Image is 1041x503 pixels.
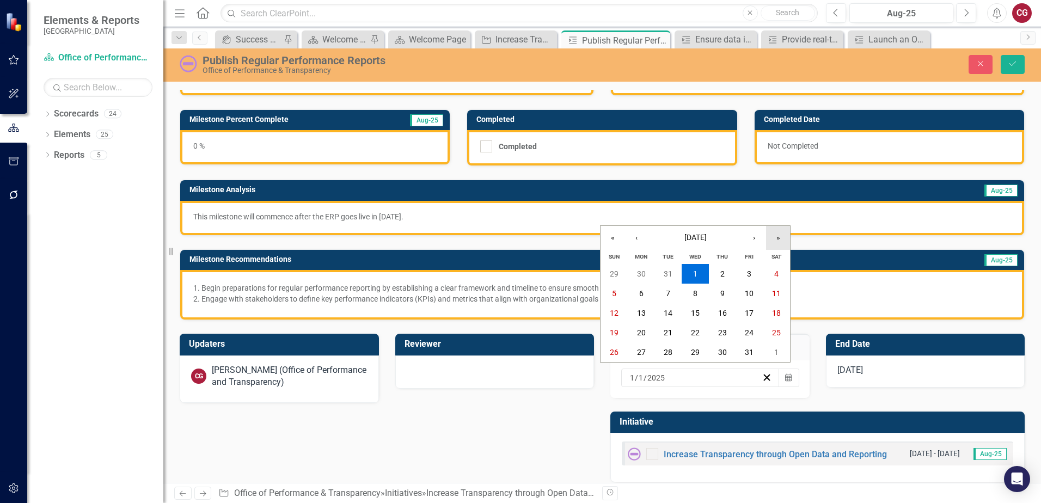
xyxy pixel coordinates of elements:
[745,309,754,317] abbr: January 17, 2025
[601,323,628,342] button: January 19, 2025
[720,269,725,278] abbr: January 2, 2025
[189,255,810,263] h3: Milestone Recommendations
[54,149,84,162] a: Reports
[709,264,736,284] button: January 2, 2025
[426,488,644,498] a: Increase Transparency through Open Data and Reporting
[747,269,751,278] abbr: January 3, 2025
[304,33,368,46] a: Welcome Page
[637,269,646,278] abbr: December 30, 2024
[736,264,763,284] button: January 3, 2025
[221,4,818,23] input: Search ClearPoint...
[628,284,655,303] button: January 6, 2025
[637,348,646,357] abbr: January 27, 2025
[776,8,799,17] span: Search
[664,449,887,459] a: Increase Transparency through Open Data and Reporting
[189,186,735,194] h3: Milestone Analysis
[853,7,950,20] div: Aug-25
[639,289,644,298] abbr: January 6, 2025
[601,303,628,323] button: January 12, 2025
[410,114,443,126] span: Aug-25
[772,328,781,337] abbr: January 25, 2025
[910,449,960,459] small: [DATE] - [DATE]
[201,283,1011,293] p: Begin preparations for regular performance reporting by establishing a clear framework and timeli...
[764,33,841,46] a: Provide real-time updates on County projects, budgets, and key performance metrics
[837,365,863,375] span: [DATE]
[973,448,1007,460] span: Aug-25
[755,130,1024,164] div: Not Completed
[648,226,742,250] button: [DATE]
[774,348,779,357] abbr: February 1, 2025
[189,339,373,349] h3: Updaters
[180,55,197,72] img: Not Started
[709,284,736,303] button: January 9, 2025
[54,108,99,120] a: Scorecards
[682,342,709,362] button: January 29, 2025
[664,328,672,337] abbr: January 21, 2025
[236,33,281,46] div: Success Portal
[647,372,665,383] input: yyyy
[772,289,781,298] abbr: January 11, 2025
[763,323,790,342] button: January 25, 2025
[5,13,25,32] img: ClearPoint Strategy
[771,253,782,260] abbr: Saturday
[850,33,927,46] a: Launch an Open Data Portal
[763,284,790,303] button: January 11, 2025
[682,303,709,323] button: January 15, 2025
[774,269,779,278] abbr: January 4, 2025
[742,226,766,250] button: ›
[203,54,653,66] div: Publish Regular Performance Reports
[44,52,152,64] a: Office of Performance & Transparency
[718,309,727,317] abbr: January 16, 2025
[664,269,672,278] abbr: December 31, 2024
[628,303,655,323] button: January 13, 2025
[601,226,624,250] button: «
[582,34,668,47] div: Publish Regular Performance Reports
[628,447,641,461] img: Not Started
[654,303,682,323] button: January 14, 2025
[193,211,1011,222] p: This milestone will commence after the ERP goes live in [DATE].
[203,66,653,75] div: Office of Performance & Transparency
[1012,3,1032,23] button: CG
[693,289,697,298] abbr: January 8, 2025
[654,342,682,362] button: January 28, 2025
[218,33,281,46] a: Success Portal
[772,309,781,317] abbr: January 18, 2025
[736,303,763,323] button: January 17, 2025
[44,27,139,35] small: [GEOGRAPHIC_DATA]
[628,323,655,342] button: January 20, 2025
[695,33,754,46] div: Ensure data is presented in an accessible and user-friendly format
[682,323,709,342] button: January 22, 2025
[610,269,619,278] abbr: December 29, 2024
[717,253,728,260] abbr: Thursday
[476,115,731,124] h3: Completed
[718,328,727,337] abbr: January 23, 2025
[322,33,368,46] div: Welcome Page
[201,293,1011,304] p: Engage with stakeholders to define key performance indicators (KPIs) and metrics that align with ...
[835,339,1020,349] h3: End Date
[654,284,682,303] button: January 7, 2025
[682,284,709,303] button: January 8, 2025
[763,264,790,284] button: January 4, 2025
[763,342,790,362] button: February 1, 2025
[234,488,381,498] a: Office of Performance & Transparency
[620,417,1019,427] h3: Initiative
[745,253,754,260] abbr: Friday
[44,78,152,97] input: Search Below...
[654,323,682,342] button: January 21, 2025
[635,373,638,383] span: /
[663,253,673,260] abbr: Tuesday
[689,253,701,260] abbr: Wednesday
[691,348,700,357] abbr: January 29, 2025
[391,33,468,46] a: Welcome Page
[495,33,554,46] div: Increase Transparency through Open Data and Reporting
[664,348,672,357] abbr: January 28, 2025
[691,309,700,317] abbr: January 15, 2025
[405,339,589,349] h3: Reviewer
[212,364,368,389] div: [PERSON_NAME] (Office of Performance and Transparency)
[764,115,1019,124] h3: Completed Date
[624,226,648,250] button: ‹
[635,253,647,260] abbr: Monday
[601,264,628,284] button: December 29, 2024
[720,289,725,298] abbr: January 9, 2025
